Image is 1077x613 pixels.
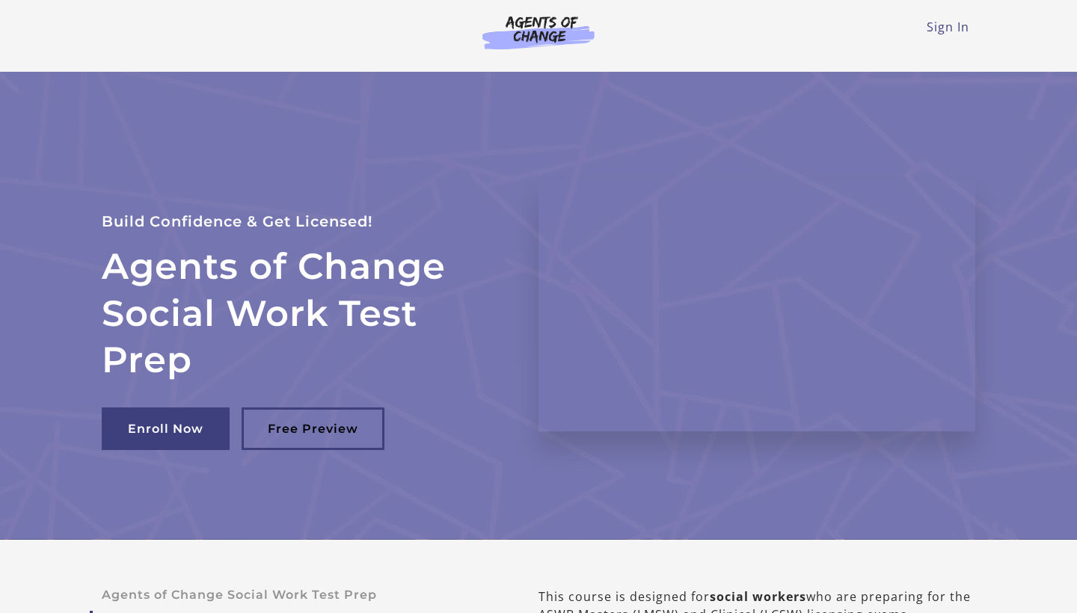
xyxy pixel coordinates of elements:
[102,243,503,383] h2: Agents of Change Social Work Test Prep
[242,407,384,450] a: Free Preview
[467,15,610,49] img: Agents of Change Logo
[102,209,503,234] p: Build Confidence & Get Licensed!
[102,407,230,450] a: Enroll Now
[102,588,491,602] p: Agents of Change Social Work Test Prep
[710,588,806,605] b: social workers
[927,19,969,35] a: Sign In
